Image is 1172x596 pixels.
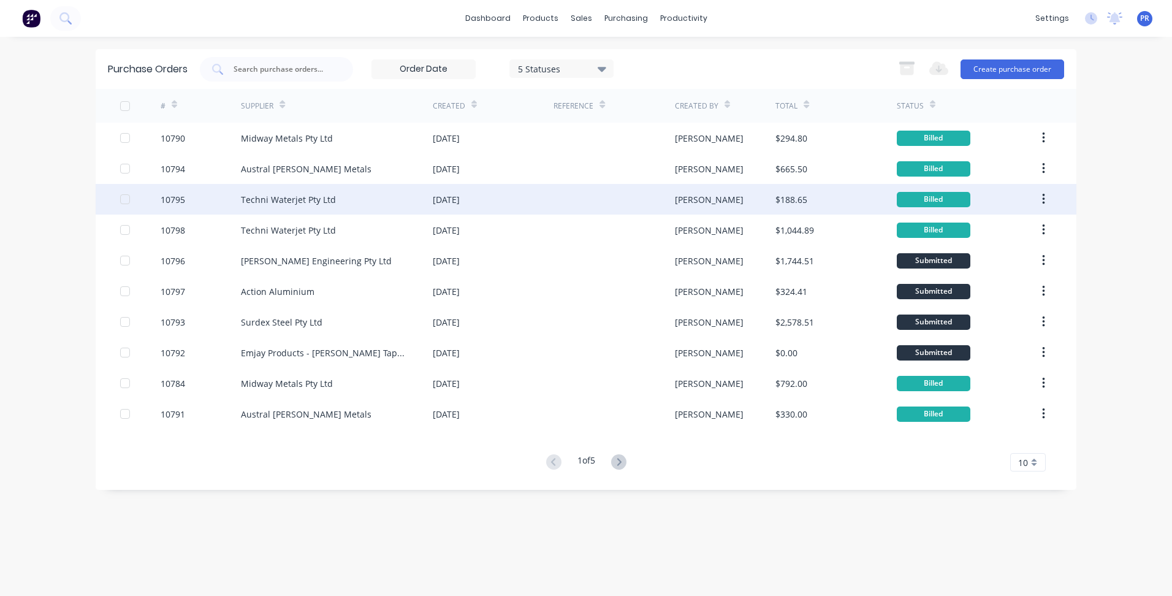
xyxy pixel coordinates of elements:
div: Purchase Orders [108,62,188,77]
div: 10790 [161,132,185,145]
div: $1,744.51 [775,254,814,267]
input: Search purchase orders... [232,63,334,75]
div: 10795 [161,193,185,206]
div: Midway Metals Pty Ltd [241,377,333,390]
div: productivity [654,9,713,28]
button: Create purchase order [961,59,1064,79]
div: Techni Waterjet Pty Ltd [241,193,336,206]
div: $1,044.89 [775,224,814,237]
div: Billed [897,223,970,238]
div: 5 Statuses [518,62,606,75]
div: 1 of 5 [577,454,595,472]
div: [DATE] [433,193,460,206]
div: $2,578.51 [775,316,814,329]
div: settings [1029,9,1075,28]
div: Submitted [897,315,970,330]
div: [PERSON_NAME] [675,285,744,298]
div: [DATE] [433,224,460,237]
div: Surdex Steel Pty Ltd [241,316,322,329]
div: Billed [897,407,970,422]
div: [PERSON_NAME] [675,316,744,329]
div: Billed [897,192,970,207]
div: Billed [897,131,970,146]
div: 10791 [161,408,185,421]
div: [PERSON_NAME] [675,193,744,206]
input: Order Date [372,60,475,78]
div: [PERSON_NAME] [675,346,744,359]
div: Created By [675,101,718,112]
div: 10792 [161,346,185,359]
span: 10 [1018,456,1028,469]
div: Created [433,101,465,112]
div: Emjay Products - [PERSON_NAME] Tape Aust [241,346,408,359]
div: [PERSON_NAME] [675,162,744,175]
div: [PERSON_NAME] Engineering Pty Ltd [241,254,392,267]
div: $665.50 [775,162,807,175]
div: Total [775,101,797,112]
div: Reference [554,101,593,112]
div: # [161,101,166,112]
div: Action Aluminium [241,285,314,298]
span: PR [1140,13,1149,24]
div: [DATE] [433,346,460,359]
div: $188.65 [775,193,807,206]
div: $294.80 [775,132,807,145]
div: purchasing [598,9,654,28]
div: Midway Metals Pty Ltd [241,132,333,145]
div: [PERSON_NAME] [675,254,744,267]
div: $324.41 [775,285,807,298]
div: sales [565,9,598,28]
div: Status [897,101,924,112]
div: [DATE] [433,316,460,329]
div: [DATE] [433,132,460,145]
div: Submitted [897,345,970,361]
div: 10797 [161,285,185,298]
div: Supplier [241,101,273,112]
div: $330.00 [775,408,807,421]
div: 10794 [161,162,185,175]
div: 10796 [161,254,185,267]
div: 10798 [161,224,185,237]
div: Submitted [897,284,970,299]
div: [PERSON_NAME] [675,408,744,421]
div: Billed [897,161,970,177]
div: Submitted [897,253,970,269]
div: [DATE] [433,162,460,175]
div: $792.00 [775,377,807,390]
a: dashboard [459,9,517,28]
div: [PERSON_NAME] [675,224,744,237]
div: 10784 [161,377,185,390]
div: Billed [897,376,970,391]
div: Techni Waterjet Pty Ltd [241,224,336,237]
div: 10793 [161,316,185,329]
img: Factory [22,9,40,28]
div: [DATE] [433,254,460,267]
div: [DATE] [433,377,460,390]
div: [PERSON_NAME] [675,132,744,145]
div: Austral [PERSON_NAME] Metals [241,162,371,175]
div: [PERSON_NAME] [675,377,744,390]
div: products [517,9,565,28]
div: [DATE] [433,408,460,421]
div: $0.00 [775,346,797,359]
div: Austral [PERSON_NAME] Metals [241,408,371,421]
div: [DATE] [433,285,460,298]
